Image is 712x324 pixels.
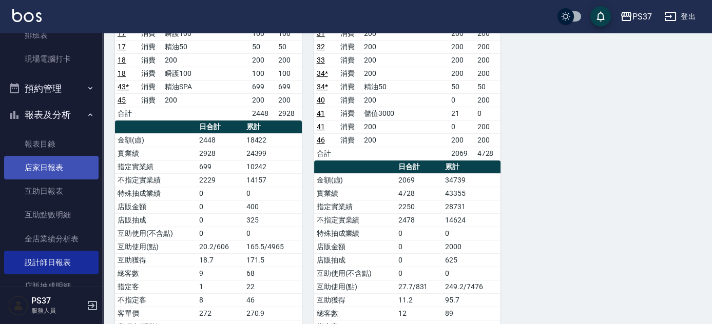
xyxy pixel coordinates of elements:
[162,67,249,80] td: 瞬護100
[118,56,126,64] a: 18
[449,107,475,120] td: 21
[317,43,325,51] a: 32
[314,280,396,293] td: 互助使用(點)
[118,43,126,51] a: 17
[361,27,449,40] td: 200
[276,40,302,53] td: 50
[396,227,443,240] td: 0
[314,147,338,160] td: 合計
[197,173,244,187] td: 2229
[449,93,475,107] td: 0
[244,280,302,293] td: 22
[115,147,197,160] td: 實業績
[475,93,501,107] td: 200
[449,27,475,40] td: 200
[442,187,501,200] td: 43355
[115,253,197,267] td: 互助獲得
[317,56,325,64] a: 33
[197,187,244,200] td: 0
[115,133,197,147] td: 金額(虛)
[442,253,501,267] td: 625
[338,27,361,40] td: 消費
[396,280,443,293] td: 27.7/831
[244,253,302,267] td: 171.5
[244,307,302,320] td: 270.9
[442,227,501,240] td: 0
[449,120,475,133] td: 0
[139,27,162,40] td: 消費
[396,187,443,200] td: 4728
[4,179,99,203] a: 互助日報表
[361,40,449,53] td: 200
[396,267,443,280] td: 0
[338,107,361,120] td: 消費
[361,120,449,133] td: 200
[244,133,302,147] td: 18422
[197,293,244,307] td: 8
[118,69,126,77] a: 18
[162,27,249,40] td: 瞬護100
[249,67,276,80] td: 100
[115,173,197,187] td: 不指定實業績
[31,306,84,315] p: 服務人員
[475,147,501,160] td: 4728
[317,109,325,117] a: 41
[197,147,244,160] td: 2928
[12,9,42,22] img: Logo
[616,6,656,27] button: PS37
[4,203,99,227] a: 互助點數明細
[338,133,361,147] td: 消費
[338,40,361,53] td: 消費
[118,29,126,37] a: 17
[475,120,501,133] td: 200
[396,293,443,307] td: 11.2
[115,280,197,293] td: 指定客
[442,213,501,227] td: 14624
[197,133,244,147] td: 2448
[139,80,162,93] td: 消費
[317,136,325,144] a: 46
[442,280,501,293] td: 249.2/7476
[162,40,249,53] td: 精油50
[449,40,475,53] td: 200
[276,27,302,40] td: 100
[449,147,475,160] td: 2069
[4,47,99,71] a: 現場電腦打卡
[314,173,396,187] td: 金額(虛)
[396,160,443,174] th: 日合計
[442,160,501,174] th: 累計
[317,123,325,131] a: 41
[115,267,197,280] td: 總客數
[338,120,361,133] td: 消費
[314,307,396,320] td: 總客數
[314,187,396,200] td: 實業績
[338,53,361,67] td: 消費
[396,173,443,187] td: 2069
[249,80,276,93] td: 699
[449,80,475,93] td: 50
[8,295,29,316] img: Person
[276,67,302,80] td: 100
[197,160,244,173] td: 699
[115,160,197,173] td: 指定實業績
[249,27,276,40] td: 100
[197,227,244,240] td: 0
[115,293,197,307] td: 不指定客
[276,107,302,120] td: 2928
[4,75,99,102] button: 預約管理
[314,227,396,240] td: 特殊抽成業績
[115,227,197,240] td: 互助使用(不含點)
[244,200,302,213] td: 400
[4,102,99,128] button: 報表及分析
[361,107,449,120] td: 儲值3000
[115,187,197,200] td: 特殊抽成業績
[197,253,244,267] td: 18.7
[244,240,302,253] td: 165.5/4965
[4,156,99,179] a: 店家日報表
[197,213,244,227] td: 0
[115,107,139,120] td: 合計
[338,80,361,93] td: 消費
[475,40,501,53] td: 200
[31,296,84,306] h5: PS37
[4,227,99,251] a: 全店業績分析表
